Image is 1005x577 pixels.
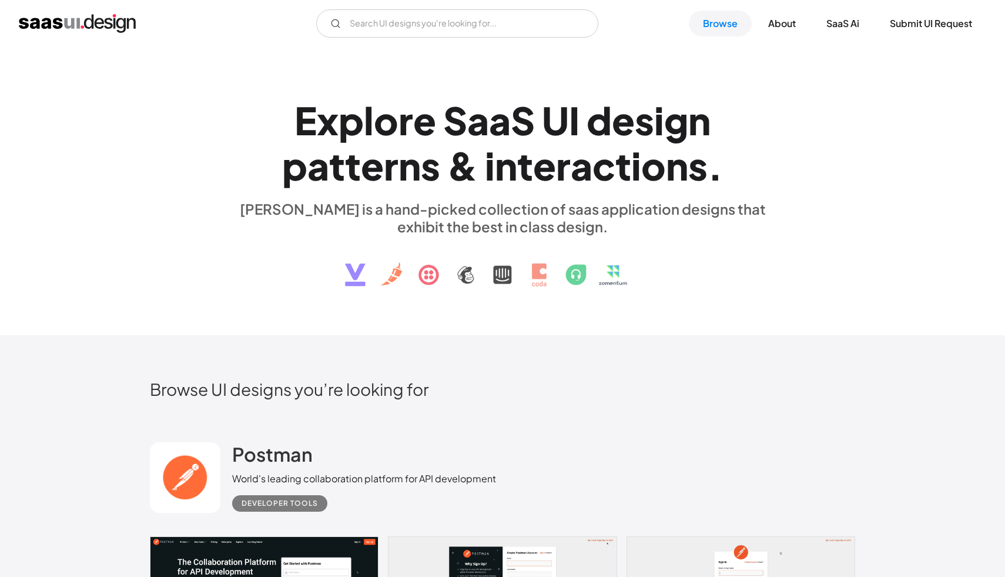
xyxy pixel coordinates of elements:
div: e [533,143,556,188]
div: e [361,143,384,188]
div: Developer tools [242,496,318,511]
form: Email Form [316,9,598,38]
div: i [654,98,664,143]
a: home [19,14,136,33]
a: About [754,11,810,36]
input: Search UI designs you're looking for... [316,9,598,38]
div: s [635,98,654,143]
div: t [345,143,361,188]
div: c [592,143,615,188]
div: i [631,143,641,188]
a: SaaS Ai [812,11,873,36]
h1: Explore SaaS UI design patterns & interactions. [232,98,773,188]
div: x [317,98,339,143]
div: t [517,143,533,188]
div: [PERSON_NAME] is a hand-picked collection of saas application designs that exhibit the best in cl... [232,200,773,235]
div: U [542,98,569,143]
div: n [495,143,517,188]
a: Browse [689,11,752,36]
div: e [413,98,436,143]
div: n [666,143,688,188]
div: p [339,98,364,143]
div: a [307,143,329,188]
div: t [329,143,345,188]
div: n [398,143,421,188]
div: i [485,143,495,188]
div: s [688,143,708,188]
div: S [443,98,467,143]
h2: Browse UI designs you’re looking for [150,379,855,399]
div: World's leading collaboration platform for API development [232,472,496,486]
div: a [571,143,592,188]
div: t [615,143,631,188]
div: s [421,143,440,188]
div: o [374,98,398,143]
div: g [664,98,688,143]
div: r [384,143,398,188]
div: p [282,143,307,188]
div: a [467,98,489,143]
a: Submit UI Request [876,11,986,36]
div: I [569,98,579,143]
div: E [294,98,317,143]
img: text, icon, saas logo [324,235,681,296]
div: d [587,98,612,143]
div: e [612,98,635,143]
div: r [398,98,413,143]
div: a [489,98,511,143]
div: . [708,143,723,188]
div: l [364,98,374,143]
div: & [447,143,478,188]
div: S [511,98,535,143]
h2: Postman [232,442,313,466]
div: r [556,143,571,188]
div: o [641,143,666,188]
div: n [688,98,711,143]
a: Postman [232,442,313,472]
